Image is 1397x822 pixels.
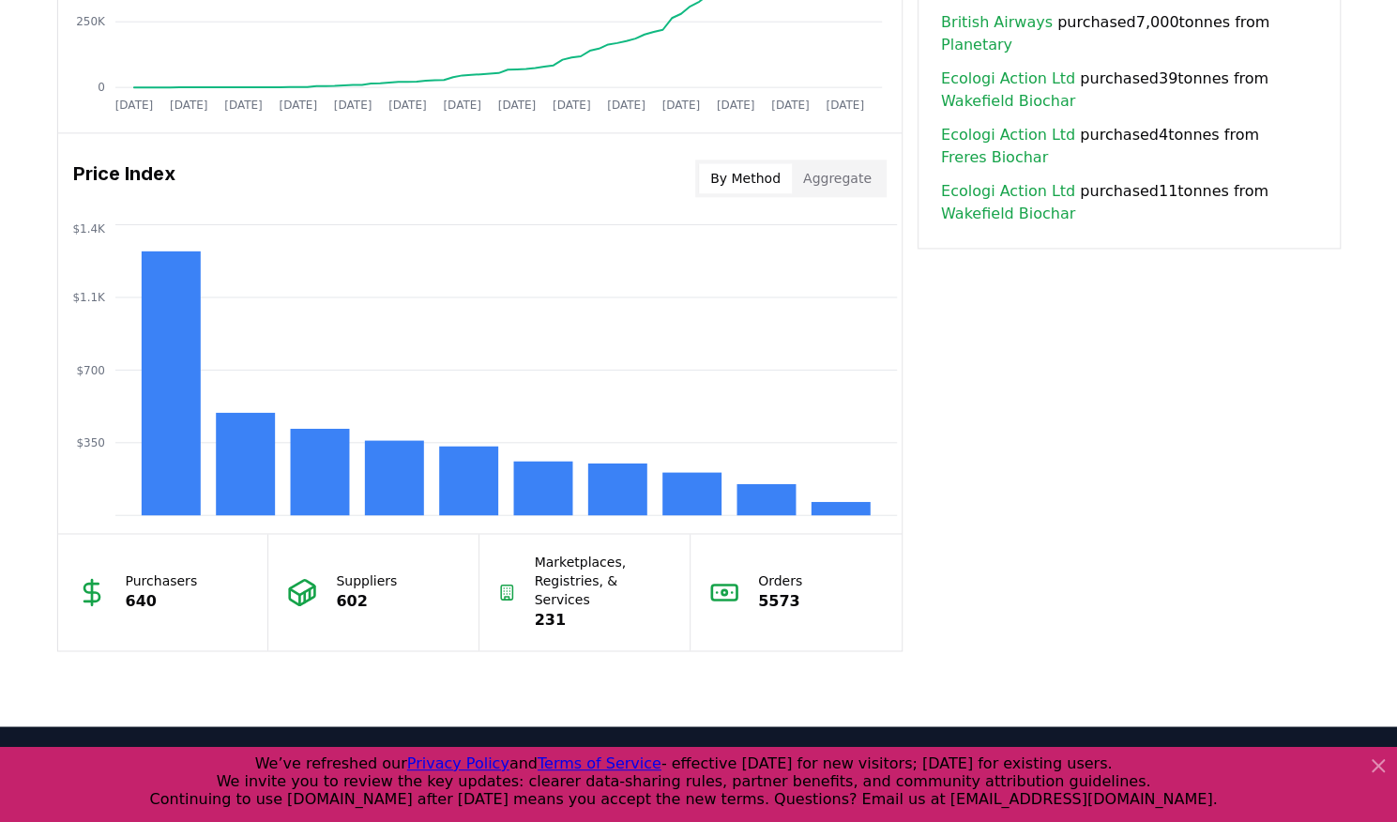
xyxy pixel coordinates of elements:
tspan: [DATE] [497,98,536,111]
tspan: [DATE] [333,98,372,111]
p: Orders [758,571,802,590]
tspan: [DATE] [607,98,645,111]
button: Aggregate [792,163,883,193]
tspan: [DATE] [771,98,810,111]
tspan: [DATE] [279,98,317,111]
p: Purchasers [126,571,198,590]
a: Wakefield Biochar [941,90,1075,113]
tspan: $1.1K [72,291,106,304]
span: purchased 7,000 tonnes from [941,11,1317,56]
tspan: $350 [76,436,105,449]
a: British Airways [941,11,1053,34]
p: 5573 [758,590,802,613]
a: Ecologi Action Ltd [941,68,1075,90]
span: purchased 39 tonnes from [941,68,1317,113]
p: 231 [535,609,672,632]
p: 602 [336,590,397,613]
tspan: $700 [76,363,105,376]
tspan: [DATE] [826,98,864,111]
button: By Method [699,163,792,193]
tspan: [DATE] [717,98,755,111]
tspan: $1.4K [72,221,106,235]
h3: Price Index [73,160,175,197]
tspan: [DATE] [114,98,153,111]
a: Ecologi Action Ltd [941,124,1075,146]
a: Wakefield Biochar [941,203,1075,225]
tspan: [DATE] [169,98,207,111]
span: purchased 4 tonnes from [941,124,1317,169]
tspan: [DATE] [224,98,263,111]
tspan: [DATE] [443,98,481,111]
tspan: 250K [76,15,106,28]
tspan: [DATE] [388,98,427,111]
tspan: [DATE] [553,98,591,111]
a: Ecologi Action Ltd [941,180,1075,203]
span: purchased 11 tonnes from [941,180,1317,225]
a: Freres Biochar [941,146,1048,169]
p: Suppliers [336,571,397,590]
tspan: [DATE] [661,98,700,111]
a: Planetary [941,34,1012,56]
p: Marketplaces, Registries, & Services [535,553,672,609]
p: 640 [126,590,198,613]
tspan: 0 [98,81,105,94]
